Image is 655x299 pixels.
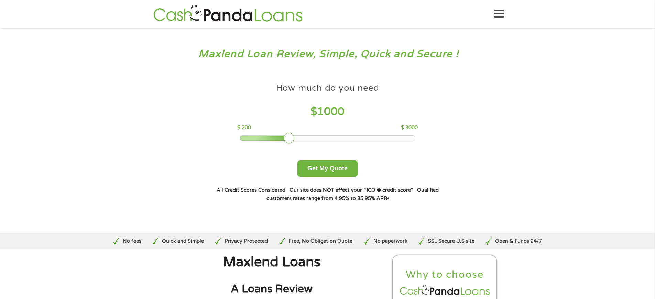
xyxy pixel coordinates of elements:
h2: Why to choose [399,268,491,281]
p: No fees [123,237,141,245]
strong: All Credit Scores Considered [217,187,285,193]
p: $ 3000 [401,124,418,132]
img: GetLoanNow Logo [151,4,305,24]
h4: How much do you need [276,82,379,94]
p: SSL Secure U.S site [428,237,474,245]
p: No paperwork [373,237,407,245]
p: Quick and Simple [162,237,204,245]
h4: $ [237,105,418,119]
h3: Maxlend Loan Review, Simple, Quick and Secure ! [20,48,635,60]
span: 1000 [317,105,345,118]
strong: Our site does NOT affect your FICO ® credit score* [290,187,413,193]
h2: A Loans Review [157,282,386,296]
p: Free, No Obligation Quote [288,237,352,245]
strong: Qualified customers rates range from 4.95% to 35.95% APR¹ [266,187,439,201]
p: $ 200 [237,124,251,132]
span: Maxlend Loans [223,254,320,270]
button: Get My Quote [297,160,358,177]
p: Open & Funds 24/7 [495,237,542,245]
p: Privacy Protected [225,237,268,245]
